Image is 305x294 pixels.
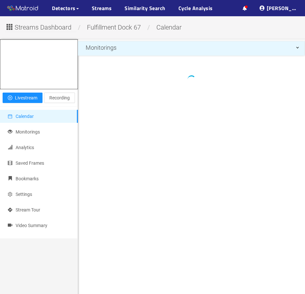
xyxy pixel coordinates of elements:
[49,94,70,101] span: Recording
[16,145,34,150] span: Analytics
[16,192,32,197] span: Settings
[86,44,116,51] span: Monitorings
[5,21,76,32] button: Streams Dashboard
[44,93,75,103] button: Recording
[125,4,165,12] a: Similarity Search
[16,114,34,119] span: Calendar
[15,94,37,101] span: Livestream
[8,192,12,197] span: setting
[16,129,40,134] span: Monitorings
[0,40,6,89] img: 68daf641b854e32d3c2a4680_full.jpg
[52,4,76,12] span: Detectors
[82,23,146,31] span: Fulfillment Dock 67
[3,93,43,103] button: play-circleLivestream
[92,4,112,12] a: Streams
[8,96,12,101] span: play-circle
[146,23,152,31] span: /
[16,176,39,181] span: Bookmarks
[5,25,76,31] a: Streams Dashboard
[16,223,47,228] span: Video Summary
[8,114,12,119] span: calendar
[15,22,71,32] span: Streams Dashboard
[76,23,82,31] span: /
[16,160,44,166] span: Saved Frames
[152,23,187,31] span: calendar
[78,41,305,54] div: Monitorings
[6,4,39,13] img: Matroid logo
[178,4,213,12] a: Cycle Analysis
